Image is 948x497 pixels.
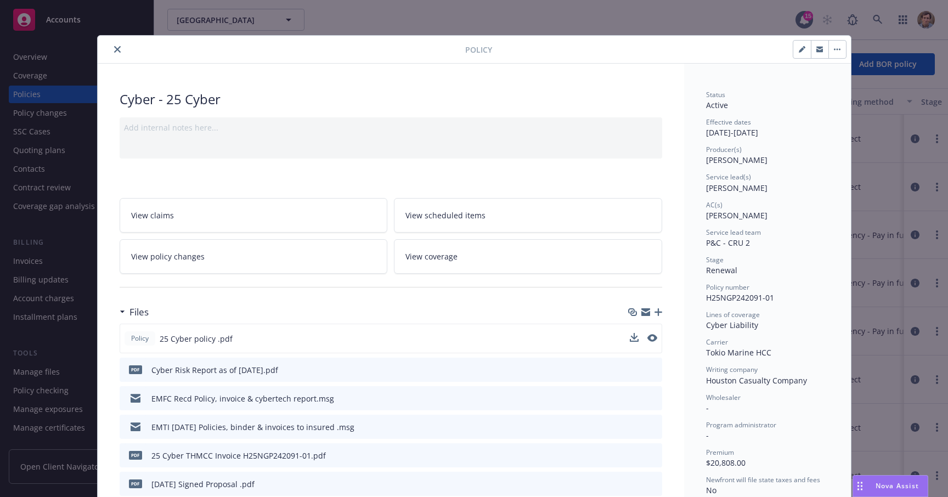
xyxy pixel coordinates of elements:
[706,365,758,374] span: Writing company
[706,347,771,358] span: Tokio Marine HCC
[706,292,774,303] span: H25NGP242091-01
[630,450,639,461] button: download file
[706,265,737,275] span: Renewal
[706,485,716,495] span: No
[706,448,734,457] span: Premium
[120,239,388,274] a: View policy changes
[124,122,658,133] div: Add internal notes here...
[706,145,742,154] span: Producer(s)
[630,421,639,433] button: download file
[630,333,639,344] button: download file
[706,475,820,484] span: Newfront will file state taxes and fees
[706,255,724,264] span: Stage
[120,305,149,319] div: Files
[647,334,657,342] button: preview file
[465,44,492,55] span: Policy
[706,238,750,248] span: P&C - CRU 2
[160,333,233,344] span: 25 Cyber policy .pdf
[120,198,388,233] a: View claims
[648,364,658,376] button: preview file
[129,479,142,488] span: pdf
[630,364,639,376] button: download file
[706,375,807,386] span: Houston Casualty Company
[394,239,662,274] a: View coverage
[706,172,751,182] span: Service lead(s)
[129,365,142,374] span: pdf
[706,183,768,193] span: [PERSON_NAME]
[706,403,709,413] span: -
[706,155,768,165] span: [PERSON_NAME]
[648,421,658,433] button: preview file
[853,475,928,497] button: Nova Assist
[706,228,761,237] span: Service lead team
[151,450,326,461] div: 25 Cyber THMCC Invoice H25NGP242091-01.pdf
[706,393,741,402] span: Wholesaler
[405,251,458,262] span: View coverage
[129,451,142,459] span: pdf
[706,200,723,210] span: AC(s)
[630,393,639,404] button: download file
[394,198,662,233] a: View scheduled items
[706,420,776,430] span: Program administrator
[630,478,639,490] button: download file
[706,458,746,468] span: $20,808.00
[706,90,725,99] span: Status
[405,210,486,221] span: View scheduled items
[648,450,658,461] button: preview file
[151,393,334,404] div: EMFC Recd Policy, invoice & cybertech report.msg
[706,210,768,221] span: [PERSON_NAME]
[151,478,255,490] div: [DATE] Signed Proposal .pdf
[706,430,709,440] span: -
[120,90,662,109] div: Cyber - 25 Cyber
[648,393,658,404] button: preview file
[111,43,124,56] button: close
[648,478,658,490] button: preview file
[706,117,751,127] span: Effective dates
[131,210,174,221] span: View claims
[706,283,749,292] span: Policy number
[151,421,354,433] div: EMTI [DATE] Policies, binder & invoices to insured .msg
[129,334,151,343] span: Policy
[853,476,867,496] div: Drag to move
[647,333,657,344] button: preview file
[706,310,760,319] span: Lines of coverage
[151,364,278,376] div: Cyber Risk Report as of [DATE].pdf
[706,100,728,110] span: Active
[131,251,205,262] span: View policy changes
[630,333,639,342] button: download file
[706,320,758,330] span: Cyber Liability
[129,305,149,319] h3: Files
[706,337,728,347] span: Carrier
[706,117,829,138] div: [DATE] - [DATE]
[876,481,919,490] span: Nova Assist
